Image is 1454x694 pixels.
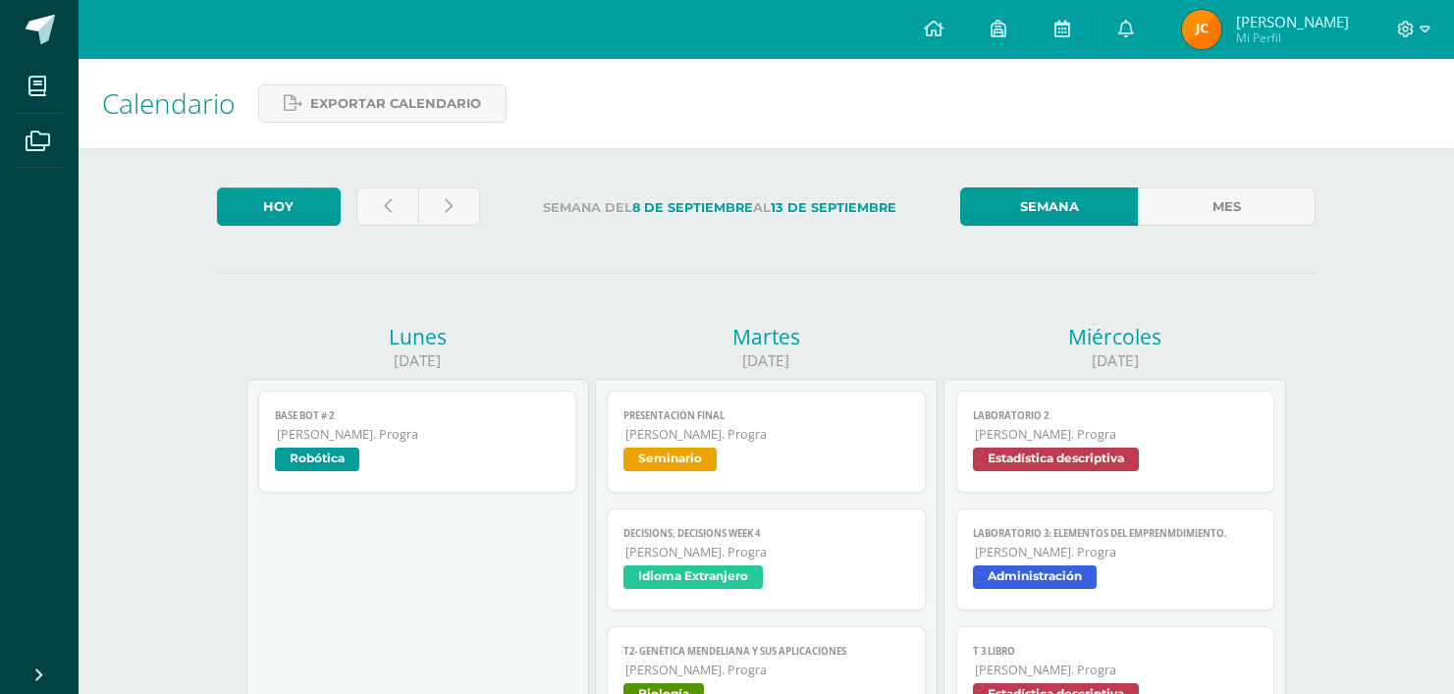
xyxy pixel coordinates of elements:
span: [PERSON_NAME] [1236,12,1349,31]
span: [PERSON_NAME]. Progra [975,544,1259,561]
div: [DATE] [246,350,589,371]
span: Laboratorio 2 [973,409,1259,422]
span: Robótica [275,448,359,471]
span: Base bot # 2 [275,409,561,422]
a: Base bot # 2[PERSON_NAME]. PrograRobótica [258,391,577,493]
strong: 13 de Septiembre [771,200,896,215]
img: 9bd341580e279813e401deef32537bc8.png [1182,10,1221,49]
a: LABORATORIO 3: Elementos del emprenmdimiento.[PERSON_NAME]. PrograAdministración [956,508,1275,611]
span: LABORATORIO 3: Elementos del emprenmdimiento. [973,527,1259,540]
span: Exportar calendario [310,85,481,122]
span: [PERSON_NAME]. Progra [625,544,909,561]
a: Laboratorio 2[PERSON_NAME]. PrograEstadística descriptiva [956,391,1275,493]
a: Decisions, Decisions week 4[PERSON_NAME]. PrograIdioma Extranjero [607,508,926,611]
a: Semana [960,187,1138,226]
span: [PERSON_NAME]. Progra [975,426,1259,443]
a: Mes [1138,187,1316,226]
span: Estadística descriptiva [973,448,1139,471]
a: Presentación final[PERSON_NAME]. PrograSeminario [607,391,926,493]
span: [PERSON_NAME]. Progra [625,662,909,678]
span: [PERSON_NAME]. Progra [277,426,561,443]
div: [DATE] [943,350,1286,371]
span: [PERSON_NAME]. Progra [625,426,909,443]
div: [DATE] [595,350,938,371]
span: T2- Genética Mendeliana y sus aplicaciones [623,645,909,658]
a: Hoy [217,187,341,226]
span: Decisions, Decisions week 4 [623,527,909,540]
div: Lunes [246,323,589,350]
span: Idioma Extranjero [623,565,763,589]
div: Miércoles [943,323,1286,350]
div: Martes [595,323,938,350]
span: Presentación final [623,409,909,422]
span: Seminario [623,448,717,471]
span: T 3 Libro [973,645,1259,658]
span: Administración [973,565,1097,589]
a: Exportar calendario [258,84,507,123]
span: [PERSON_NAME]. Progra [975,662,1259,678]
span: Mi Perfil [1236,29,1349,46]
label: Semana del al [496,187,944,228]
strong: 8 de Septiembre [632,200,753,215]
span: Calendario [102,84,235,122]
